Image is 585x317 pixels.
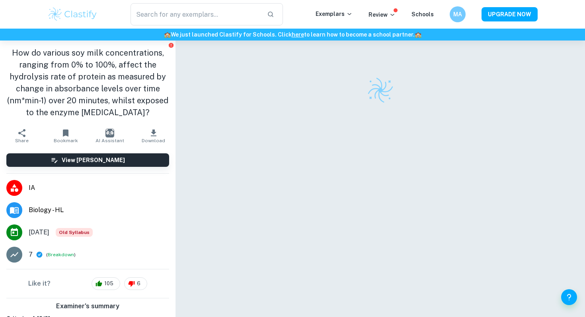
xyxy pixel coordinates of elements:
button: Report issue [168,42,174,48]
h1: How do various soy milk concentrations, ranging from 0% to 100%, affect the hydrolysis rate of pr... [6,47,169,118]
span: 🏫 [415,31,421,38]
a: here [292,31,304,38]
span: Biology - HL [29,205,169,215]
input: Search for any exemplars... [131,3,261,25]
span: Share [15,138,29,143]
button: UPGRADE NOW [482,7,538,21]
span: 6 [133,280,145,288]
p: Exemplars [316,10,353,18]
p: 7 [29,250,33,259]
button: AI Assistant [88,125,132,147]
div: Starting from the May 2025 session, the Biology IA requirements have changed. It's OK to refer to... [56,228,93,237]
button: View [PERSON_NAME] [6,153,169,167]
button: MA [450,6,466,22]
button: Breakdown [48,251,74,258]
div: 105 [92,277,120,290]
p: Review [369,10,396,19]
img: AI Assistant [105,129,114,137]
button: Bookmark [44,125,88,147]
h6: MA [453,10,462,19]
h6: Examiner's summary [3,302,172,311]
span: [DATE] [29,228,49,237]
button: Download [132,125,175,147]
span: IA [29,183,169,193]
span: Old Syllabus [56,228,93,237]
img: Clastify logo [47,6,98,22]
span: ( ) [46,251,76,259]
img: Clastify logo [367,76,394,104]
h6: Like it? [28,279,51,288]
button: Help and Feedback [561,289,577,305]
span: Bookmark [54,138,78,143]
a: Schools [411,11,434,17]
span: 🏫 [164,31,171,38]
span: Download [142,138,165,143]
h6: View [PERSON_NAME] [62,156,125,164]
div: 6 [124,277,147,290]
h6: We just launched Clastify for Schools. Click to learn how to become a school partner. [2,30,583,39]
span: 105 [100,280,118,288]
span: AI Assistant [96,138,124,143]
